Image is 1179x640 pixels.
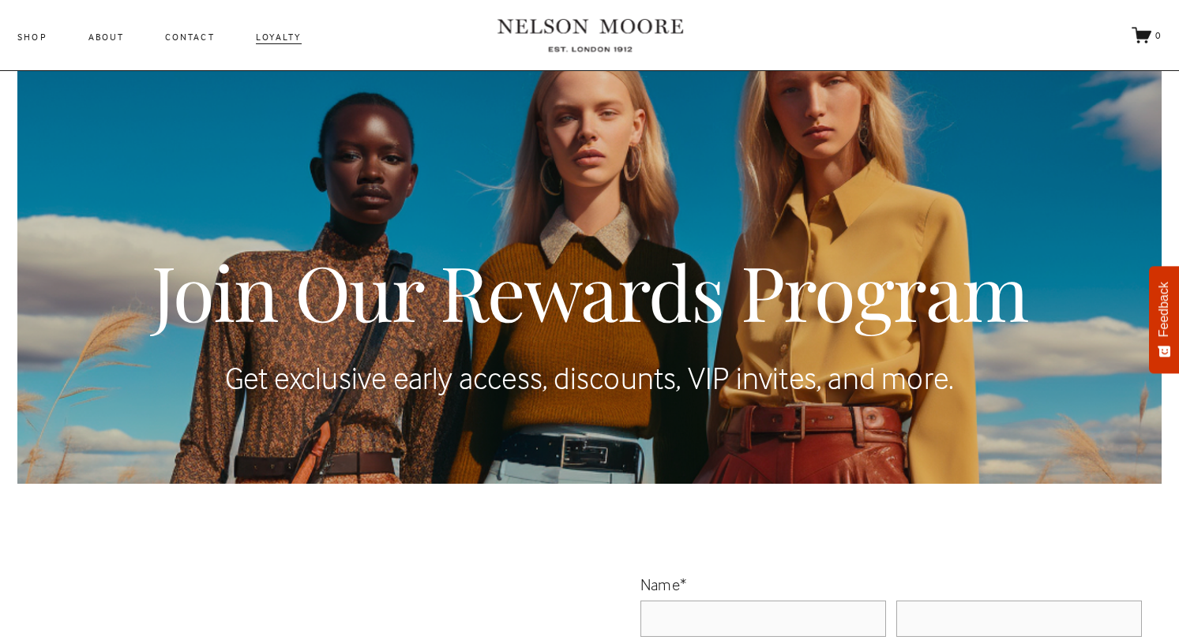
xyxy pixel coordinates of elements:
input: Last Name [896,601,1142,637]
a: Shop [17,28,47,46]
legend: Name [640,573,686,596]
p: Get exclusive early access, discounts, VIP invites, and more. [130,356,1049,400]
span: 0 [1155,29,1162,41]
a: 0 items in cart [1132,25,1162,45]
span: Feedback [1157,282,1171,337]
a: Loyalty [256,28,302,46]
a: Contact [165,28,214,46]
input: First Name [640,601,886,637]
h1: Join our rewards program [130,252,1049,331]
button: Feedback - Show survey [1149,266,1179,373]
a: About [88,28,124,46]
img: Nelson Moore [498,12,683,59]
